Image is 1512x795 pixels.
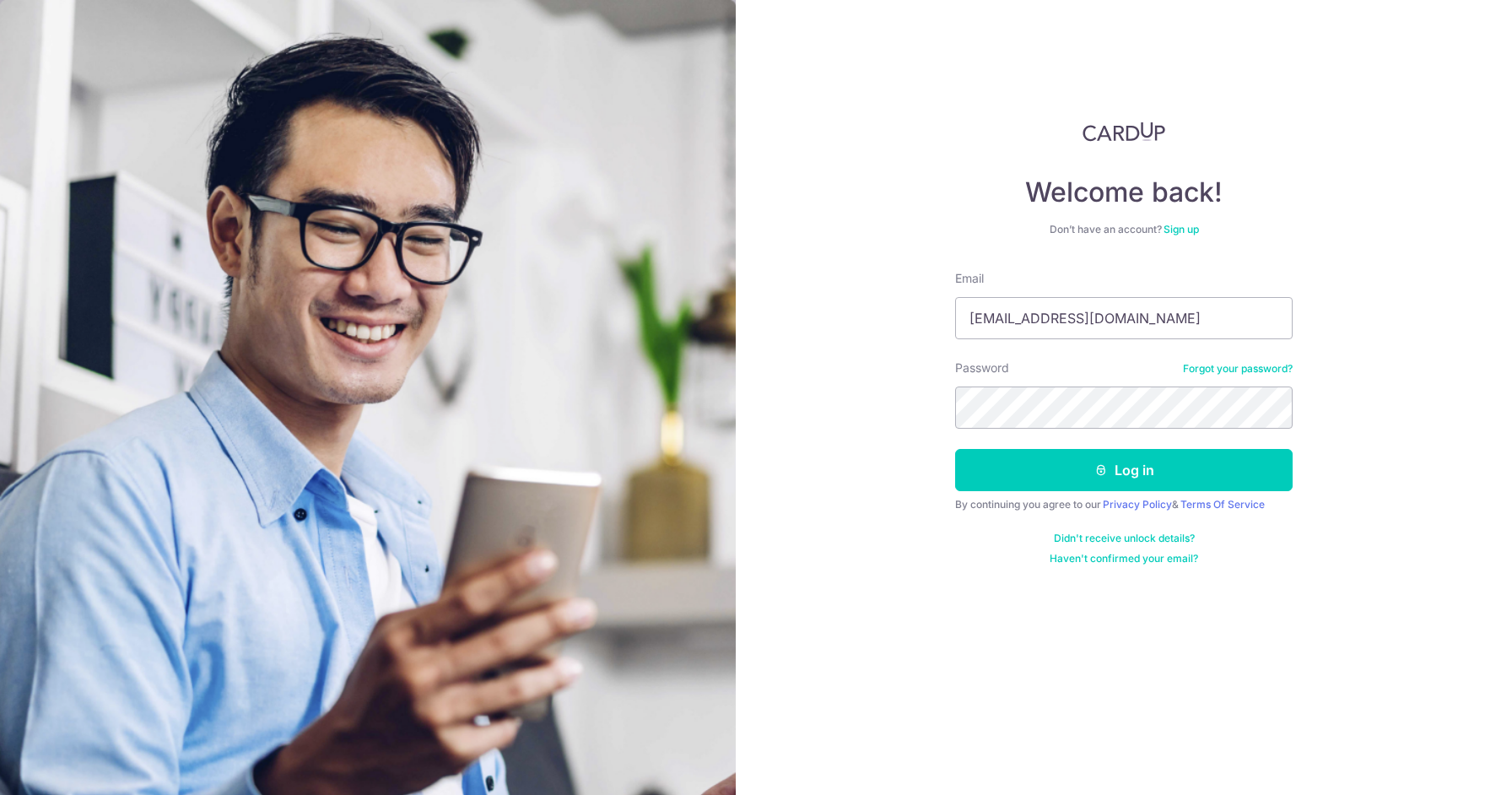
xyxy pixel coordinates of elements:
[1083,122,1165,142] img: CardUp Logo
[955,498,1293,511] div: By continuing you agree to our &
[1180,498,1265,511] a: Terms Of Service
[1183,362,1293,376] a: Forgot your password?
[955,360,1009,376] label: Password
[1054,532,1195,545] a: Didn't receive unlock details?
[1164,223,1199,235] a: Sign up
[955,223,1293,236] div: Don’t have an account?
[1050,552,1198,565] a: Haven't confirmed your email?
[955,176,1293,209] h4: Welcome back!
[955,297,1293,339] input: Enter your Email
[955,270,984,287] label: Email
[1103,498,1172,511] a: Privacy Policy
[955,449,1293,491] button: Log in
